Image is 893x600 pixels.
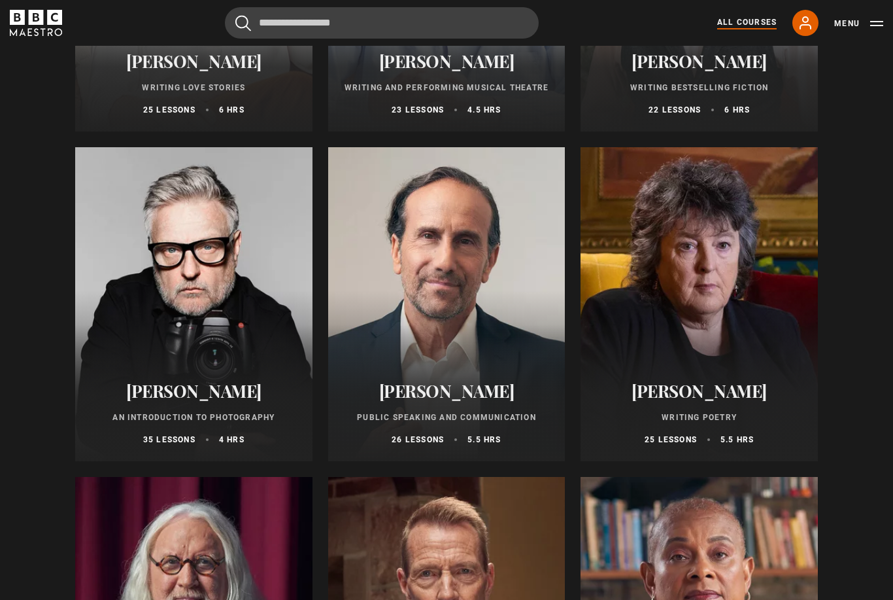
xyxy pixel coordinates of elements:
[645,434,697,446] p: 25 lessons
[235,15,251,31] button: Submit the search query
[649,105,701,116] p: 22 lessons
[467,434,501,446] p: 5.5 hrs
[720,434,754,446] p: 5.5 hrs
[225,7,539,39] input: Search
[596,381,802,402] h2: [PERSON_NAME]
[717,16,777,29] a: All Courses
[91,381,297,402] h2: [PERSON_NAME]
[219,434,244,446] p: 4 hrs
[724,105,750,116] p: 6 hrs
[344,82,550,94] p: Writing and Performing Musical Theatre
[392,105,444,116] p: 23 lessons
[328,148,565,462] a: [PERSON_NAME] Public Speaking and Communication 26 lessons 5.5 hrs
[344,52,550,72] h2: [PERSON_NAME]
[344,381,550,402] h2: [PERSON_NAME]
[834,17,883,30] button: Toggle navigation
[581,148,818,462] a: [PERSON_NAME] Writing Poetry 25 lessons 5.5 hrs
[467,105,501,116] p: 4.5 hrs
[91,52,297,72] h2: [PERSON_NAME]
[344,412,550,424] p: Public Speaking and Communication
[392,434,444,446] p: 26 lessons
[596,412,802,424] p: Writing Poetry
[596,82,802,94] p: Writing Bestselling Fiction
[10,10,62,36] svg: BBC Maestro
[143,105,195,116] p: 25 lessons
[143,434,195,446] p: 35 lessons
[91,82,297,94] p: Writing Love Stories
[75,148,312,462] a: [PERSON_NAME] An Introduction to Photography 35 lessons 4 hrs
[219,105,244,116] p: 6 hrs
[596,52,802,72] h2: [PERSON_NAME]
[91,412,297,424] p: An Introduction to Photography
